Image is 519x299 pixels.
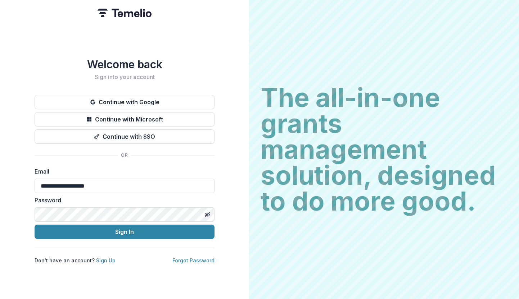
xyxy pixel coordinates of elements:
[35,95,215,109] button: Continue with Google
[35,257,116,264] p: Don't have an account?
[35,196,210,204] label: Password
[35,74,215,80] h2: Sign into your account
[172,257,215,263] a: Forgot Password
[98,9,152,17] img: Temelio
[35,167,210,176] label: Email
[96,257,116,263] a: Sign Up
[35,58,215,71] h1: Welcome back
[202,209,213,220] button: Toggle password visibility
[35,225,215,239] button: Sign In
[35,129,215,144] button: Continue with SSO
[35,112,215,126] button: Continue with Microsoft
